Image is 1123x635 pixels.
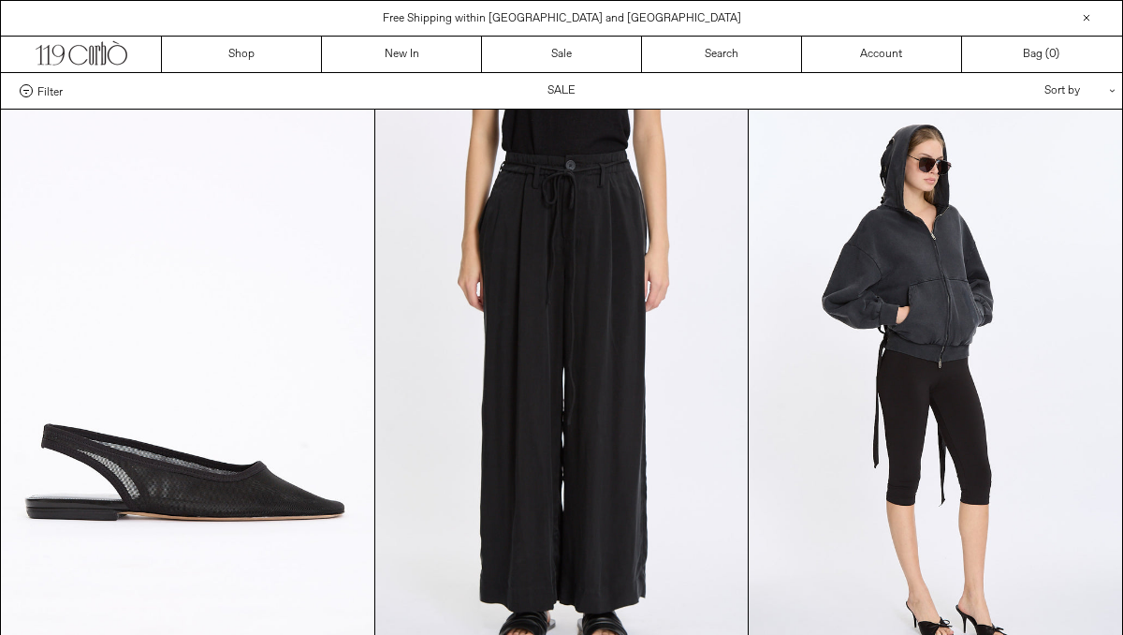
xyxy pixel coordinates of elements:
[37,84,63,97] span: Filter
[383,11,741,26] a: Free Shipping within [GEOGRAPHIC_DATA] and [GEOGRAPHIC_DATA]
[802,37,962,72] a: Account
[1049,47,1056,62] span: 0
[642,37,802,72] a: Search
[322,37,482,72] a: New In
[482,37,642,72] a: Sale
[935,73,1103,109] div: Sort by
[962,37,1122,72] a: Bag ()
[162,37,322,72] a: Shop
[1049,46,1059,63] span: )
